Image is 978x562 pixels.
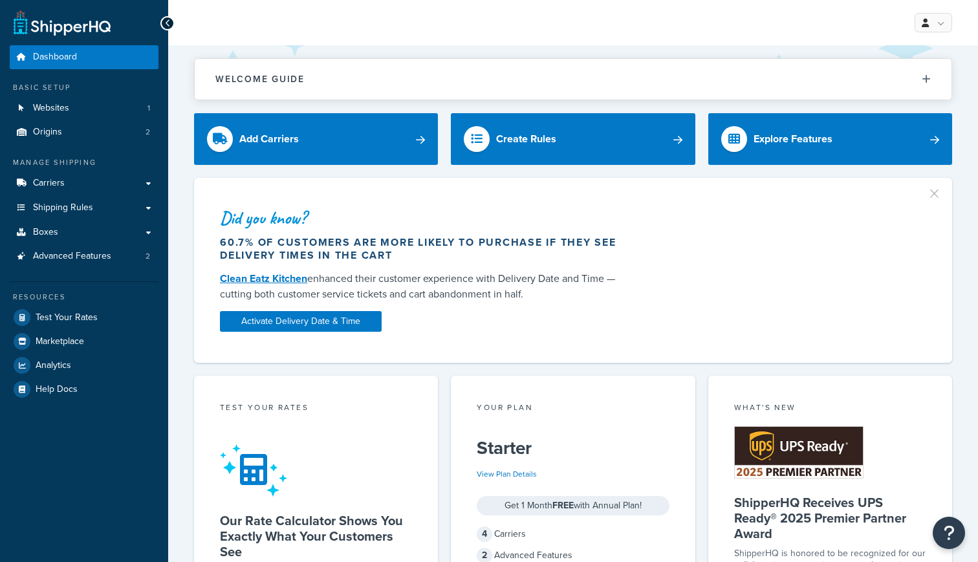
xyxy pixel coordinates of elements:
[477,402,669,416] div: Your Plan
[10,306,158,329] a: Test Your Rates
[146,127,150,138] span: 2
[754,130,832,148] div: Explore Features
[147,103,150,114] span: 1
[10,292,158,303] div: Resources
[10,96,158,120] li: Websites
[734,495,926,541] h5: ShipperHQ Receives UPS Ready® 2025 Premier Partner Award
[10,354,158,377] a: Analytics
[10,330,158,353] a: Marketplace
[220,402,412,416] div: Test your rates
[239,130,299,148] div: Add Carriers
[10,120,158,144] li: Origins
[220,513,412,559] h5: Our Rate Calculator Shows You Exactly What Your Customers See
[933,517,965,549] button: Open Resource Center
[477,468,537,480] a: View Plan Details
[215,74,305,84] h2: Welcome Guide
[220,236,618,262] div: 60.7% of customers are more likely to purchase if they see delivery times in the cart
[552,499,574,512] strong: FREE
[36,336,84,347] span: Marketplace
[33,127,62,138] span: Origins
[10,157,158,168] div: Manage Shipping
[36,384,78,395] span: Help Docs
[451,113,695,165] a: Create Rules
[33,202,93,213] span: Shipping Rules
[33,227,58,238] span: Boxes
[10,244,158,268] li: Advanced Features
[10,171,158,195] a: Carriers
[10,96,158,120] a: Websites1
[477,525,669,543] div: Carriers
[477,526,492,542] span: 4
[195,59,951,100] button: Welcome Guide
[708,113,952,165] a: Explore Features
[220,209,618,227] div: Did you know?
[33,103,69,114] span: Websites
[33,251,111,262] span: Advanced Features
[33,52,77,63] span: Dashboard
[10,120,158,144] a: Origins2
[220,271,618,302] div: enhanced their customer experience with Delivery Date and Time — cutting both customer service ti...
[10,244,158,268] a: Advanced Features2
[477,438,669,459] h5: Starter
[146,251,150,262] span: 2
[10,82,158,93] div: Basic Setup
[10,196,158,220] a: Shipping Rules
[36,360,71,371] span: Analytics
[36,312,98,323] span: Test Your Rates
[496,130,556,148] div: Create Rules
[220,311,382,332] a: Activate Delivery Date & Time
[33,178,65,189] span: Carriers
[10,221,158,244] a: Boxes
[10,45,158,69] a: Dashboard
[10,378,158,401] a: Help Docs
[194,113,438,165] a: Add Carriers
[220,271,307,286] a: Clean Eatz Kitchen
[734,402,926,416] div: What's New
[477,496,669,515] div: Get 1 Month with Annual Plan!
